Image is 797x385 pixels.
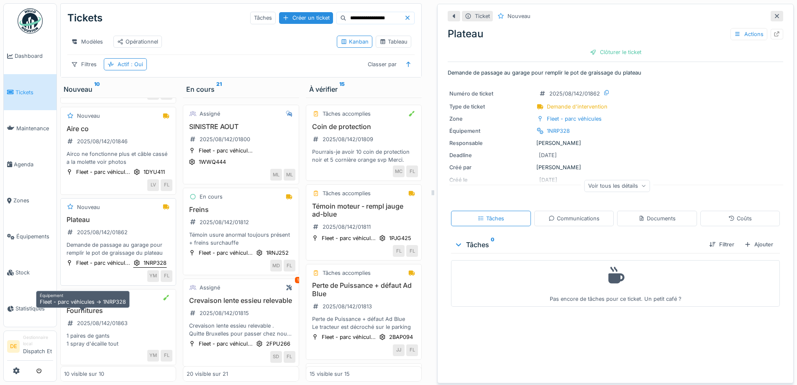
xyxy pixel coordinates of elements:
h3: SINISTRE AOUT [187,123,295,131]
span: Maintenance [16,124,53,132]
div: Tickets [67,7,103,29]
a: Équipements [4,219,56,255]
div: 1RNJ252 [266,249,289,257]
div: Tâches accomplies [323,189,371,197]
img: Badge_color-CXgf-gQk.svg [18,8,43,34]
div: FL [161,270,172,282]
h6: Équipement [40,293,126,298]
div: Coûts [728,214,752,222]
div: 1DYU411 [144,168,165,176]
div: Fleet - parc véhicules -> 1NRP328 [36,291,130,308]
div: LV [147,179,159,191]
div: MC [393,165,405,177]
div: Kanban [341,38,369,46]
a: DE Gestionnaire localDispatch Et [7,334,53,361]
div: Actif [118,60,143,68]
h3: Plateau [64,216,172,224]
div: [DATE] [539,151,557,159]
div: 2025/08/142/01809 [323,135,373,143]
div: 2025/08/142/01815 [200,309,249,317]
div: Assigné [200,284,220,292]
a: Maintenance [4,110,56,146]
div: Tâches [250,12,276,24]
div: Demande d'intervention [547,103,607,111]
div: Filtres [67,58,100,70]
div: Classer par [364,58,400,70]
div: Fleet - parc véhicul... [199,340,253,348]
div: Tâches [478,214,504,222]
div: YM [147,350,159,362]
div: Modèles [67,36,107,48]
div: Tâches accomplies [323,110,371,118]
div: YM [147,270,159,282]
div: Voir tous les détails [584,180,650,192]
h3: Coin de protection [310,123,418,131]
div: 2025/08/142/01813 [323,302,372,310]
div: 1 paires de gants 1 spray d'écaille tout [64,332,172,348]
h3: Fournitures [64,307,172,315]
div: Fleet - parc véhicul... [322,333,376,341]
span: : Oui [129,61,143,67]
span: Zones [13,196,53,204]
div: Équipement [449,127,533,135]
div: Clôturer le ticket [587,47,645,58]
h3: Aire co [64,125,172,133]
div: En cours [200,193,223,201]
div: 1NRP328 [547,127,570,135]
p: Demande de passage au garage pour remplir le pot de graissage du plateau [448,69,783,77]
div: Créé par [449,163,533,171]
a: Dashboard [4,38,56,74]
div: Plateau [448,26,783,41]
span: Dashboard [15,52,53,60]
div: SD [270,351,282,363]
div: JJ [393,344,405,356]
div: À vérifier [309,84,418,94]
div: 2025/08/142/01862 [77,228,128,236]
div: ML [284,169,295,181]
div: En cours [186,84,295,94]
h3: Perte de Puissance + défaut Ad Blue [310,282,418,297]
sup: 10 [94,84,100,94]
li: Dispatch Et [23,334,53,359]
sup: 21 [216,84,222,94]
div: Documents [638,214,676,222]
div: Assigné [200,110,220,118]
div: Crevaison lente essieu relevable . Quitte Bruxelles pour passer chez nous . Il recharge ensuite c... [187,322,295,338]
span: Équipements [16,233,53,240]
div: 1PJG425 [389,234,411,242]
div: Ajouter [741,239,776,250]
a: Tickets [4,74,56,110]
div: Nouveau [77,112,100,120]
div: FL [406,344,418,356]
div: FL [406,245,418,257]
div: Opérationnel [117,38,158,46]
div: Tableau [379,38,407,46]
div: Ticket [475,12,490,20]
div: 1 [295,277,301,283]
div: FL [161,179,172,191]
div: Fleet - parc véhicul... [76,168,130,176]
div: 2BAP094 [389,333,413,341]
div: 2025/08/142/01812 [200,218,249,226]
sup: 15 [339,84,345,94]
a: Stock [4,255,56,291]
div: Pas encore de tâches pour ce ticket. Un petit café ? [456,264,774,303]
div: Créer un ticket [279,12,333,23]
div: 2025/08/142/01846 [77,137,128,145]
div: Type de ticket [449,103,533,111]
div: Pourrais-je avoir 10 coin de protection noir et 5 cornière orange svp Merci. [310,148,418,164]
div: MD [270,260,282,271]
div: Tâches accomplies [323,269,371,277]
sup: 0 [491,240,495,250]
div: Nouveau [507,12,530,20]
a: Agenda [4,146,56,182]
a: Statistiques [4,291,56,327]
div: Zone [449,115,533,123]
div: FL [393,245,405,257]
div: Perte de Puissance + défaut Ad Blue Le tracteur est décroché sur le parking [310,315,418,331]
div: Responsable [449,139,533,147]
h3: Crevaison lente essieu relevable [187,297,295,305]
div: ML [270,169,282,181]
div: Fleet - parc véhicules [547,115,602,123]
div: 2025/08/142/01811 [323,223,371,231]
